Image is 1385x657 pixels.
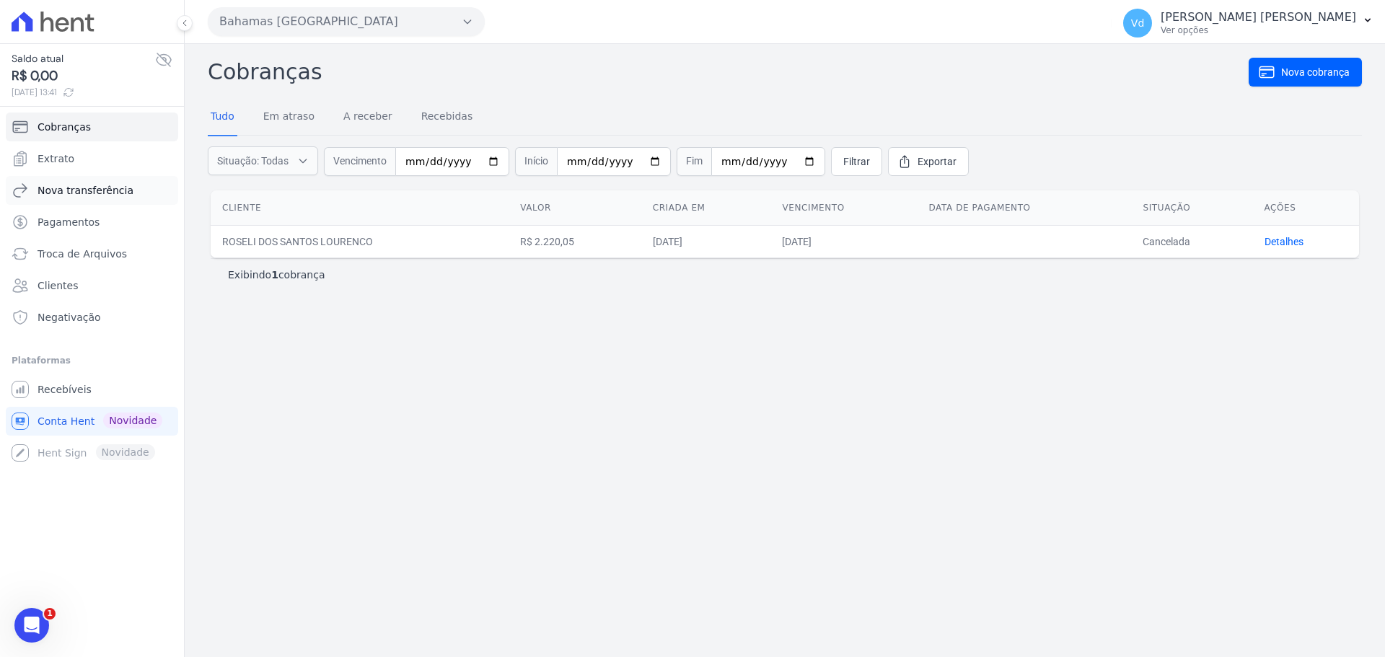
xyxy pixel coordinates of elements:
[1131,225,1252,257] td: Cancelada
[12,113,172,467] nav: Sidebar
[843,154,870,169] span: Filtrar
[12,51,155,66] span: Saldo atual
[6,176,178,205] a: Nova transferência
[6,113,178,141] a: Cobranças
[228,268,325,282] p: Exibindo cobrança
[6,303,178,332] a: Negativação
[14,608,49,643] iframe: Intercom live chat
[103,413,162,428] span: Novidade
[918,154,957,169] span: Exportar
[208,7,485,36] button: Bahamas [GEOGRAPHIC_DATA]
[38,382,92,397] span: Recebíveis
[208,56,1249,88] h2: Cobranças
[418,99,476,136] a: Recebidas
[6,208,178,237] a: Pagamentos
[1131,18,1144,28] span: Vd
[770,190,917,226] th: Vencimento
[509,190,641,226] th: Valor
[770,225,917,257] td: [DATE]
[1112,3,1385,43] button: Vd [PERSON_NAME] [PERSON_NAME] Ver opções
[1131,190,1252,226] th: Situação
[641,190,771,226] th: Criada em
[44,608,56,619] span: 1
[38,278,78,293] span: Clientes
[324,147,395,176] span: Vencimento
[38,120,91,134] span: Cobranças
[677,147,711,176] span: Fim
[1265,236,1303,247] a: Detalhes
[1161,10,1356,25] p: [PERSON_NAME] [PERSON_NAME]
[12,66,155,86] span: R$ 0,00
[38,183,133,198] span: Nova transferência
[917,190,1131,226] th: Data de pagamento
[38,151,74,166] span: Extrato
[38,247,127,261] span: Troca de Arquivos
[831,147,882,176] a: Filtrar
[515,147,557,176] span: Início
[888,147,969,176] a: Exportar
[1249,58,1362,87] a: Nova cobrança
[1281,65,1350,79] span: Nova cobrança
[509,225,641,257] td: R$ 2.220,05
[211,190,509,226] th: Cliente
[6,144,178,173] a: Extrato
[38,414,94,428] span: Conta Hent
[6,271,178,300] a: Clientes
[211,225,509,257] td: ROSELI DOS SANTOS LOURENCO
[271,269,278,281] b: 1
[1253,190,1360,226] th: Ações
[340,99,395,136] a: A receber
[6,407,178,436] a: Conta Hent Novidade
[641,225,771,257] td: [DATE]
[6,375,178,404] a: Recebíveis
[208,146,318,175] button: Situação: Todas
[260,99,317,136] a: Em atraso
[217,154,289,168] span: Situação: Todas
[1161,25,1356,36] p: Ver opções
[38,310,101,325] span: Negativação
[38,215,100,229] span: Pagamentos
[12,352,172,369] div: Plataformas
[12,86,155,99] span: [DATE] 13:41
[208,99,237,136] a: Tudo
[6,239,178,268] a: Troca de Arquivos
